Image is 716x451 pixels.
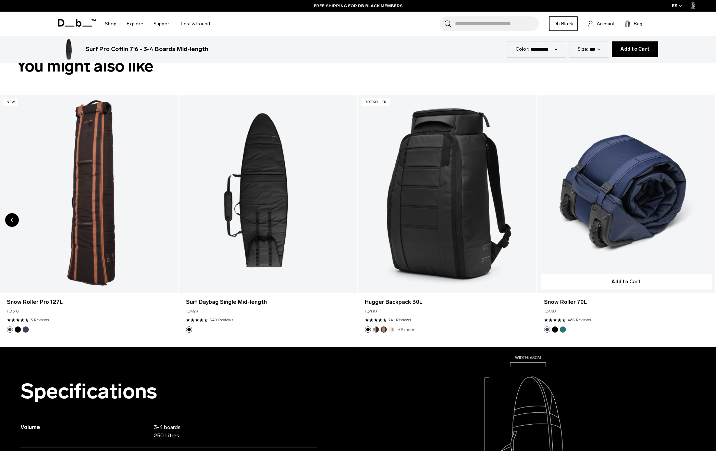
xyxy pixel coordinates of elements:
button: Cappuccino [373,326,379,333]
button: Black Out [552,326,558,333]
label: Color: [516,46,530,53]
a: +9 more [398,327,414,332]
a: FREE SHIPPING FOR DB BLACK MEMBERS [314,3,403,9]
div: 7 / 8 [358,95,537,347]
a: 741 reviews [388,317,411,323]
button: Black Out [365,326,371,333]
a: Explore [127,12,143,36]
a: Surf Daybag Single Mid-length [186,298,351,306]
nav: Main Navigation [100,12,215,36]
span: €269 [186,308,198,315]
p: 3-4 boards 250 Litres [154,423,302,440]
p: New [3,99,18,106]
span: Account [597,20,615,27]
a: Snow Roller Pro 127L [7,298,172,306]
p: Bestseller [361,99,390,106]
img: Surf Pro Coffin 7'6 - 3-4 Boards Mid-length [58,38,80,60]
a: Snow Roller 70L [544,298,709,306]
span: €239 [544,308,556,315]
a: Lost & Found [181,12,210,36]
button: Add to Cart [541,274,712,289]
a: Account [588,20,615,28]
button: Midnight Teal [560,326,566,333]
button: Espresso [381,326,387,333]
label: Size: [578,46,588,53]
span: €329 [7,308,19,315]
a: Db Black [549,16,578,31]
a: Snow Roller 70L [537,95,716,293]
span: Add to Cart [620,47,650,52]
a: Hugger Backpack 30L [358,95,536,293]
button: Blue Hour [544,326,550,333]
button: Black Out [186,326,192,333]
span: Bag [634,20,642,27]
a: Shop [105,12,116,36]
a: 3 reviews [30,317,49,323]
button: Bag [625,20,642,28]
div: 6 / 8 [179,95,358,347]
h2: Specifications [21,380,317,403]
a: Surf Daybag Single Mid-length [179,95,358,293]
h3: Volume [21,423,154,431]
button: Black Out [15,326,21,333]
h2: You might also like [16,54,700,78]
button: Add to Cart [612,41,658,57]
button: Blue Hour [23,326,29,333]
button: Homegrown with Lu [7,326,13,333]
a: Support [153,12,171,36]
a: 465 reviews [568,317,591,323]
a: Hugger Backpack 30L [365,298,530,306]
div: Previous slide [5,213,19,227]
span: €209 [365,308,377,315]
a: 549 reviews [210,317,233,323]
h3: Surf Pro Coffin 7'6 - 3-4 Boards Mid-length [85,45,208,54]
button: Oatmilk [388,326,395,333]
